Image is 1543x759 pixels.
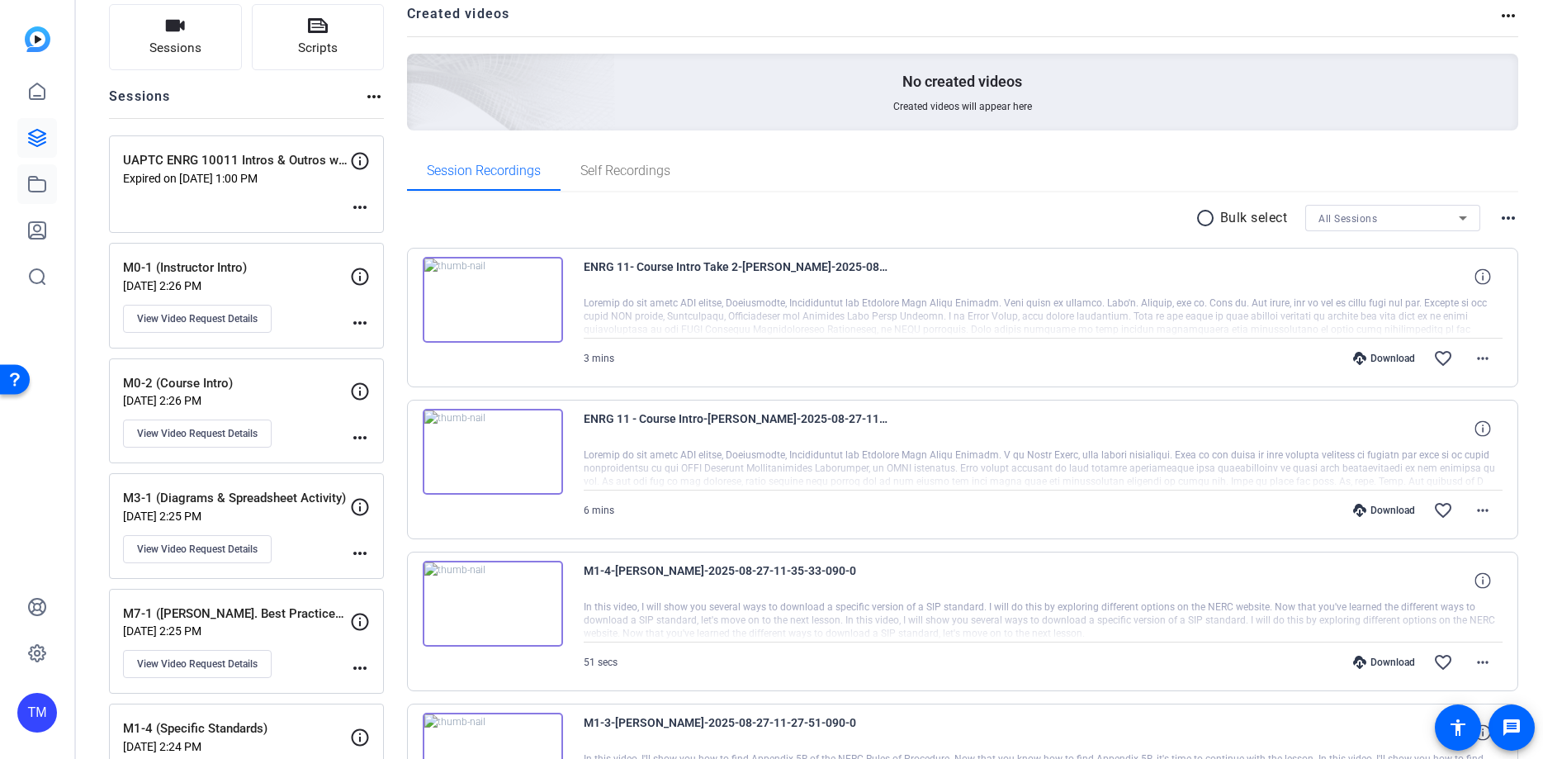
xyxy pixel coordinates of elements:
span: View Video Request Details [137,543,258,556]
p: Expired on [DATE] 1:00 PM [123,172,350,185]
span: Scripts [298,39,338,58]
p: UAPTC ENRG 10011 Intros & Outros w/ [PERSON_NAME] [123,151,350,170]
span: View Video Request Details [137,427,258,440]
h2: Sessions [109,87,171,118]
div: TM [17,693,57,733]
h2: Created videos [407,4,1499,36]
mat-icon: favorite_border [1433,349,1453,368]
button: View Video Request Details [123,420,272,448]
span: Self Recordings [580,164,670,178]
mat-icon: radio_button_unchecked [1195,208,1220,228]
mat-icon: more_horiz [350,428,370,448]
mat-icon: more_horiz [1473,652,1493,672]
mat-icon: message [1502,718,1522,738]
mat-icon: more_horiz [364,87,384,107]
mat-icon: more_horiz [350,313,370,333]
mat-icon: accessibility [1448,718,1468,738]
p: M0-2 (Course Intro) [123,374,350,393]
img: thumb-nail [423,257,563,343]
mat-icon: more_horiz [1473,349,1493,368]
mat-icon: more_horiz [350,197,370,217]
p: M1-4 (Specific Standards) [123,719,350,738]
p: M3-1 (Diagrams & Spreadsheet Activity) [123,489,350,508]
span: View Video Request Details [137,657,258,671]
mat-icon: more_horiz [1473,500,1493,520]
span: ENRG 11 - Course Intro-[PERSON_NAME]-2025-08-27-11-49-45-983-0 [584,409,889,448]
mat-icon: more_horiz [1498,6,1518,26]
p: [DATE] 2:26 PM [123,279,350,292]
p: [DATE] 2:24 PM [123,740,350,753]
p: No created videos [902,72,1022,92]
div: Download [1345,656,1423,669]
span: All Sessions [1318,213,1377,225]
button: Sessions [109,4,242,70]
img: thumb-nail [423,561,563,647]
img: blue-gradient.svg [25,26,50,52]
mat-icon: more_horiz [350,543,370,563]
p: [DATE] 2:25 PM [123,624,350,638]
mat-icon: more_horiz [1498,208,1518,228]
mat-icon: favorite_border [1433,500,1453,520]
span: Session Recordings [427,164,541,178]
button: View Video Request Details [123,535,272,563]
div: Download [1345,504,1423,517]
span: M1-4-[PERSON_NAME]-2025-08-27-11-35-33-090-0 [584,561,889,600]
p: Bulk select [1220,208,1288,228]
button: Scripts [252,4,385,70]
span: View Video Request Details [137,312,258,325]
p: [DATE] 2:26 PM [123,394,350,407]
div: Download [1345,352,1423,365]
span: Sessions [149,39,201,58]
button: View Video Request Details [123,305,272,333]
span: ENRG 11- Course Intro Take 2-[PERSON_NAME]-2025-08-27-11-56-21-587-0 [584,257,889,296]
span: M1-3-[PERSON_NAME]-2025-08-27-11-27-51-090-0 [584,713,889,752]
p: [DATE] 2:25 PM [123,510,350,523]
img: thumb-nail [423,409,563,495]
p: M0-1 (Instructor Intro) [123,259,350,278]
button: View Video Request Details [123,650,272,678]
mat-icon: more_horiz [350,658,370,678]
div: Library [64,174,110,194]
span: 51 secs [584,657,618,668]
span: 6 mins [584,505,614,516]
span: 3 mins [584,353,614,364]
span: Created videos will appear here [893,100,1032,113]
mat-icon: favorite_border [1433,652,1453,672]
p: M7-1 ([PERSON_NAME]. Best Practices for Network Segment) [123,605,350,624]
